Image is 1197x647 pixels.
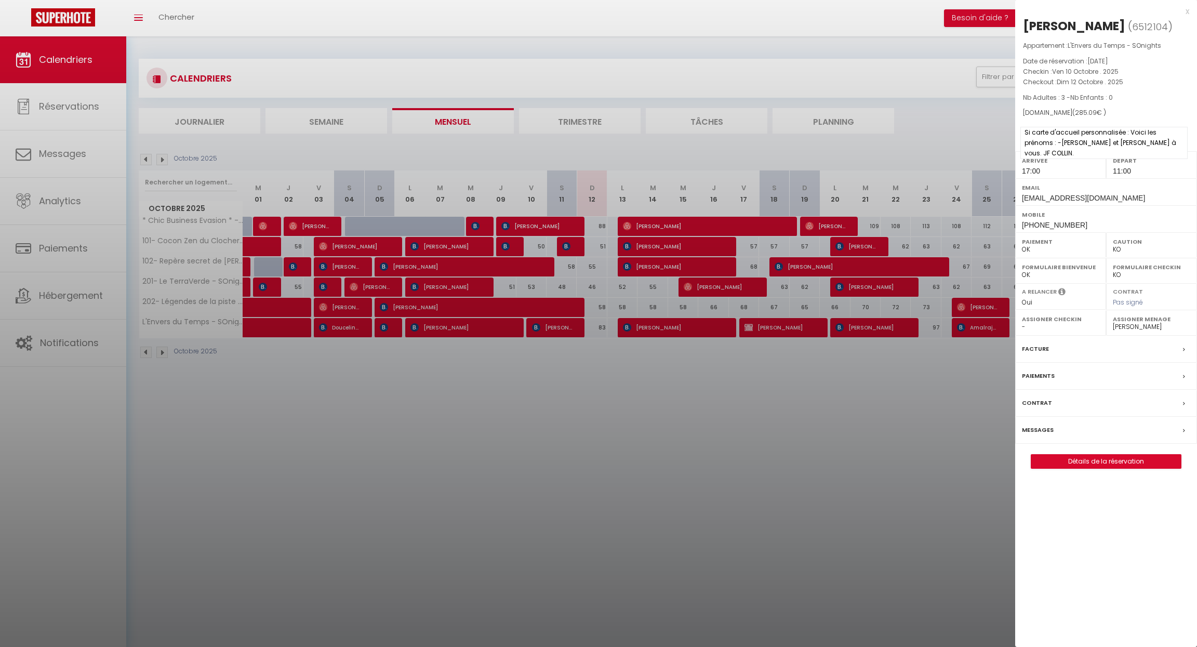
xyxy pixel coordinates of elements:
span: ( ) [1128,19,1173,34]
div: [PERSON_NAME] [1023,18,1125,34]
span: Nb Enfants : 0 [1070,93,1113,102]
span: Nb Adultes : 3 - [1023,93,1113,102]
p: Date de réservation : [1023,56,1189,67]
label: Caution [1113,236,1190,247]
label: Paiements [1022,371,1055,381]
span: [EMAIL_ADDRESS][DOMAIN_NAME] [1022,194,1145,202]
p: Checkin : [1023,67,1189,77]
span: 11:00 [1113,167,1131,175]
p: Notes : [1023,125,1189,136]
span: L'Envers du Temps - SOnights [1068,41,1161,50]
span: Ven 10 Octobre . 2025 [1052,67,1119,76]
label: Assigner Checkin [1022,314,1099,324]
label: Contrat [1022,398,1052,408]
label: A relancer [1022,287,1057,296]
label: Mobile [1022,209,1190,220]
p: Checkout : [1023,77,1189,87]
span: 17:00 [1022,167,1040,175]
label: Formulaire Checkin [1113,262,1190,272]
span: Dim 12 Octobre . 2025 [1057,77,1123,86]
span: ( € ) [1072,108,1106,117]
label: Paiement [1022,236,1099,247]
label: Email [1022,182,1190,193]
span: Pas signé [1113,298,1143,307]
label: Arrivée [1022,155,1099,166]
label: Départ [1113,155,1190,166]
button: Détails de la réservation [1031,454,1181,469]
div: x [1015,5,1189,18]
div: [DOMAIN_NAME] [1023,108,1189,118]
p: Appartement : [1023,41,1189,51]
label: Contrat [1113,287,1143,294]
i: Sélectionner OUI si vous souhaiter envoyer les séquences de messages post-checkout [1058,287,1066,299]
span: 285.09 [1075,108,1097,117]
span: 6512104 [1132,20,1168,33]
label: Assigner Menage [1113,314,1190,324]
label: Formulaire Bienvenue [1022,262,1099,272]
span: Si carte d'accueil personnalisée : Voici les prénoms : -[PERSON_NAME] et [PERSON_NAME] à vous. JF... [1020,127,1188,159]
span: [DATE] [1087,57,1108,65]
span: [PHONE_NUMBER] [1022,221,1087,229]
label: Facture [1022,344,1049,354]
label: Messages [1022,425,1054,435]
a: Détails de la réservation [1031,455,1181,468]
